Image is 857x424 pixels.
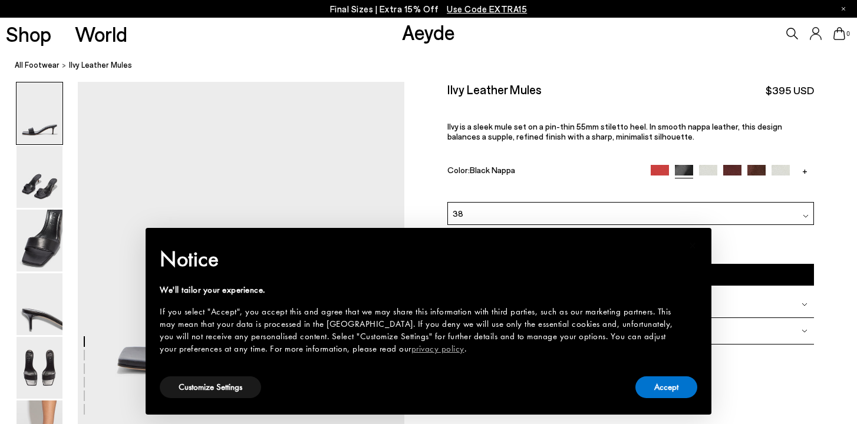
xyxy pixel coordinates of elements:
a: + [796,165,814,175]
img: Ilvy Leather Mules - Image 3 [17,210,62,271]
span: $395 USD [766,83,814,98]
div: We'll tailor your experience. [160,284,678,296]
img: Ilvy Leather Mules - Image 2 [17,146,62,208]
nav: breadcrumb [15,49,857,82]
img: Ilvy Leather Mules - Image 1 [17,82,62,144]
a: Aeyde [402,19,455,44]
span: Black Nappa [470,165,515,175]
p: Final Sizes | Extra 15% Off [330,2,528,16]
span: × [689,236,697,254]
img: Ilvy Leather Mules - Image 4 [17,273,62,335]
button: Accept [635,376,697,398]
button: Close this notice [678,231,707,260]
img: svg%3E [803,213,809,219]
img: svg%3E [802,328,807,334]
a: All Footwear [15,59,60,71]
div: If you select "Accept", you accept this and agree that we may share this information with third p... [160,306,678,355]
span: 38 [453,207,463,220]
span: Ilvy is a sleek mule set on a pin-thin 55mm stiletto heel. In smooth nappa leather, this design b... [447,121,782,141]
span: Navigate to /collections/ss25-final-sizes [447,4,527,14]
h2: Notice [160,244,678,274]
div: Color: [447,165,640,178]
img: svg%3E [802,302,807,307]
a: privacy policy [411,343,464,355]
button: Customize Settings [160,376,261,398]
a: World [75,24,127,44]
a: Shop [6,24,51,44]
span: 0 [845,31,851,37]
img: Ilvy Leather Mules - Image 5 [17,337,62,399]
a: 0 [833,27,845,40]
span: Ilvy Leather Mules [69,59,132,71]
h2: Ilvy Leather Mules [447,82,542,97]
